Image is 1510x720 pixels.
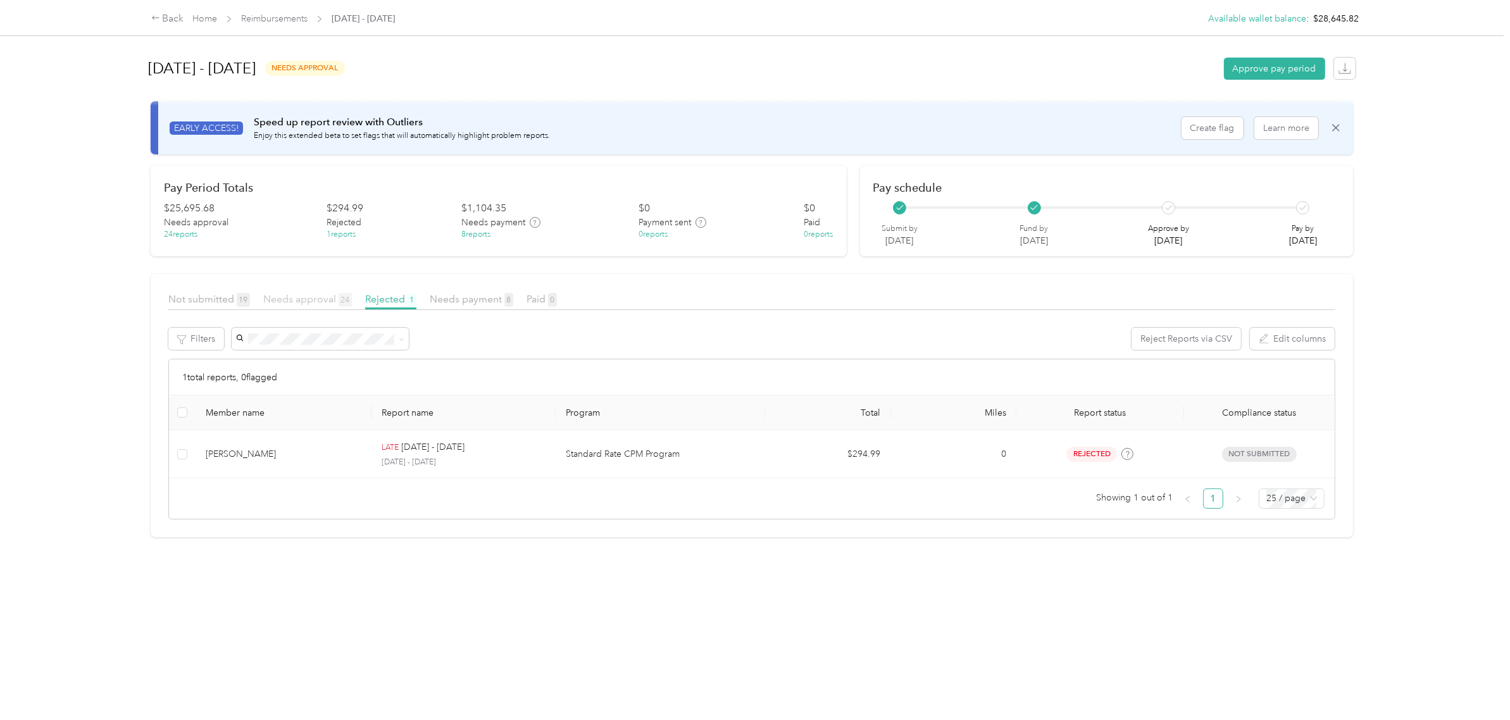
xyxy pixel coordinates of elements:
[168,293,250,305] span: Not submitted
[566,447,755,461] p: Standard Rate CPM Program
[149,53,256,84] h1: [DATE] - [DATE]
[765,430,890,478] td: $294.99
[1148,234,1189,247] p: [DATE]
[1148,223,1189,235] p: Approve by
[639,201,650,216] div: $ 0
[639,216,691,229] span: Payment sent
[1026,407,1174,418] span: Report status
[1184,495,1192,503] span: left
[1203,488,1223,509] li: 1
[332,12,395,25] span: [DATE] - [DATE]
[639,229,668,240] div: 0 reports
[408,293,416,307] span: 1
[1132,328,1241,350] button: Reject Reports via CSV
[548,293,557,307] span: 0
[1289,234,1317,247] p: [DATE]
[1313,12,1359,25] span: $28,645.82
[1208,12,1306,25] button: Available wallet balance
[1439,649,1510,720] iframe: Everlance-gr Chat Button Frame
[164,181,833,194] h2: Pay Period Totals
[382,442,399,454] p: LATE
[1096,488,1173,507] span: Showing 1 out of 1
[775,407,880,418] div: Total
[901,407,1006,418] div: Miles
[196,395,371,430] th: Member name
[206,447,361,461] div: [PERSON_NAME]
[882,234,918,247] p: [DATE]
[1194,407,1325,418] span: Compliance status
[164,216,228,229] span: Needs approval
[254,115,550,130] p: Speed up report review with Outliers
[192,13,217,24] a: Home
[265,61,345,75] span: needs approval
[365,293,416,305] span: Rejected
[1204,489,1223,508] a: 1
[254,130,550,142] p: Enjoy this extended beta to set flags that will automatically highlight problem reports.
[873,181,1340,194] h2: Pay schedule
[169,359,1335,395] div: 1 total reports, 0 flagged
[327,229,356,240] div: 1 reports
[1266,489,1317,508] span: 25 / page
[237,293,250,307] span: 19
[1178,488,1198,509] li: Previous Page
[430,293,513,305] span: Needs payment
[401,440,465,454] p: [DATE] - [DATE]
[151,11,184,27] div: Back
[164,201,215,216] div: $ 25,695.68
[1178,488,1198,509] button: left
[168,328,224,350] button: Filters
[263,293,352,305] span: Needs approval
[882,223,918,235] p: Submit by
[371,395,556,430] th: Report name
[170,121,243,135] span: EARLY ACCESS!
[1182,117,1244,139] button: Create flag
[1289,223,1317,235] p: Pay by
[804,229,833,240] div: 0 reports
[1235,495,1242,503] span: right
[1228,488,1249,509] li: Next Page
[504,293,513,307] span: 8
[461,216,525,229] span: Needs payment
[206,407,361,418] div: Member name
[1224,58,1325,80] button: Approve pay period
[891,430,1016,478] td: 0
[241,13,308,24] a: Reimbursements
[1228,488,1249,509] button: right
[461,201,506,216] div: $ 1,104.35
[556,430,765,478] td: Standard Rate CPM Program
[804,201,816,216] div: $ 0
[1306,12,1309,25] span: :
[461,229,490,240] div: 8 reports
[1020,234,1049,247] p: [DATE]
[164,229,197,240] div: 24 reports
[327,201,363,216] div: $ 294.99
[527,293,557,305] span: Paid
[1250,328,1335,350] button: Edit columns
[804,216,821,229] span: Paid
[1254,117,1318,139] button: Learn more
[327,216,361,229] span: Rejected
[1222,447,1297,461] span: Not submitted
[1020,223,1049,235] p: Fund by
[1259,488,1325,509] div: Page Size
[1066,447,1117,461] span: rejected
[556,395,765,430] th: Program
[339,293,352,307] span: 24
[382,457,546,468] p: [DATE] - [DATE]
